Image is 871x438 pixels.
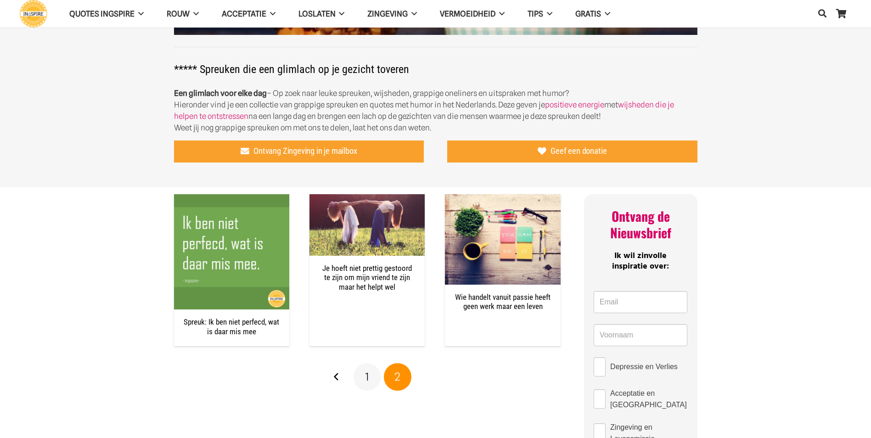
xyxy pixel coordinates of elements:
a: GRATISGRATIS Menu [564,2,622,26]
span: ROUW Menu [190,2,199,25]
a: Ontvang Zingeving in je mailbox [174,140,424,163]
a: LoslatenLoslaten Menu [287,2,356,26]
span: Acceptatie en [GEOGRAPHIC_DATA] [610,387,687,410]
span: 2 [394,370,400,383]
a: Je hoeft niet prettig gestoord te zijn om mijn vriend te zijn maar het helpt wel [309,195,425,204]
span: 1 [365,370,369,383]
a: VERMOEIDHEIDVERMOEIDHEID Menu [428,2,516,26]
a: Pagina 1 [354,363,381,391]
span: VERMOEIDHEID [440,9,495,18]
span: ROUW [167,9,190,18]
img: Spreuk: Ik ben niet perfecd, wat is daar mis mee [174,194,289,309]
span: GRATIS Menu [601,2,610,25]
a: ROUWROUW Menu [155,2,210,26]
a: AcceptatieAcceptatie Menu [210,2,287,26]
input: Depressie en Verlies [594,357,606,376]
a: Spreuk: Ik ben niet perfecd, wat is daar mis mee [174,195,289,204]
span: TIPS Menu [543,2,552,25]
span: Pagina 2 [384,363,411,391]
a: Spreuk: Ik ben niet perfecd, wat is daar mis mee [184,317,279,336]
a: Je hoeft niet prettig gestoord te zijn om mijn vriend te zijn maar het helpt wel [322,264,412,292]
a: ZingevingZingeving Menu [356,2,428,26]
a: TIPSTIPS Menu [516,2,564,26]
a: QUOTES INGSPIREQUOTES INGSPIRE Menu [58,2,155,26]
span: Zingeving [367,9,408,18]
a: Zoeken [813,3,832,25]
a: Wie handelt vanuit passie heeft geen werk maar een leven [455,292,551,311]
span: Ontvang Zingeving in je mailbox [253,146,357,156]
span: Zingeving Menu [408,2,417,25]
img: Boost jouw motivatie in 8 stappen! - ingspire.nl [445,194,560,285]
a: Geef een donatie [447,140,697,163]
span: Geef een donatie [551,146,607,156]
input: Voornaam [594,324,687,346]
span: GRATIS [575,9,601,18]
span: Ontvang de Nieuwsbrief [610,207,671,242]
span: Loslaten [298,9,336,18]
input: Email [594,291,687,313]
a: Wie handelt vanuit passie heeft geen werk maar een leven [445,195,560,204]
span: Ik wil zinvolle inspiratie over: [612,249,669,273]
span: VERMOEIDHEID Menu [495,2,505,25]
span: QUOTES INGSPIRE [69,9,135,18]
span: Acceptatie Menu [266,2,275,25]
strong: Een glimlach voor elke dag [174,89,267,98]
span: QUOTES INGSPIRE Menu [135,2,144,25]
h2: ***** Spreuken die een glimlach op je gezicht toveren [174,51,697,76]
span: Acceptatie [222,9,266,18]
span: TIPS [528,9,543,18]
span: Loslaten Menu [336,2,345,25]
p: – Op zoek naar leuke spreuken, wijsheden, grappige oneliners en uitspraken met humor? Hieronder v... [174,88,697,134]
a: positieve energie [545,100,604,109]
span: Depressie en Verlies [610,361,678,372]
input: Acceptatie en [GEOGRAPHIC_DATA] [594,389,606,409]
